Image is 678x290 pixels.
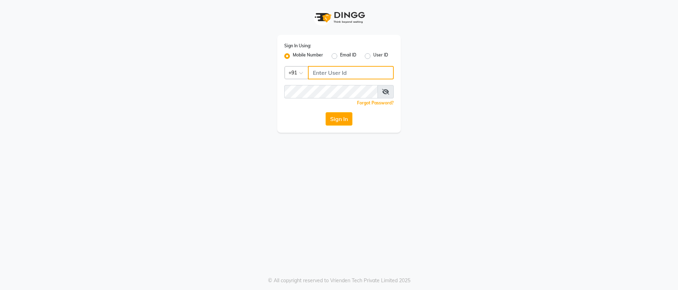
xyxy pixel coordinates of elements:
[373,52,388,60] label: User ID
[326,112,352,126] button: Sign In
[311,7,367,28] img: logo1.svg
[284,43,311,49] label: Sign In Using:
[284,85,378,98] input: Username
[357,100,394,105] a: Forgot Password?
[340,52,356,60] label: Email ID
[293,52,323,60] label: Mobile Number
[308,66,394,79] input: Username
